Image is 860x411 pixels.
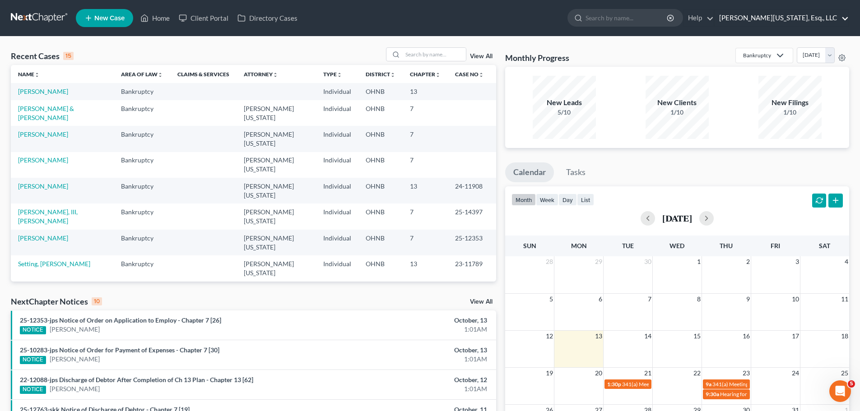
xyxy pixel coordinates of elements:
[337,346,487,355] div: October, 13
[607,381,621,388] span: 1:30p
[622,242,634,249] span: Tue
[586,9,668,26] input: Search by name...
[683,10,714,26] a: Help
[696,256,702,267] span: 1
[643,331,652,342] span: 14
[390,72,395,78] i: unfold_more
[174,10,233,26] a: Client Portal
[745,256,751,267] span: 2
[829,380,851,402] iframe: Intercom live chat
[114,178,170,203] td: Bankruptcy
[470,299,493,305] a: View All
[470,53,493,60] a: View All
[505,52,569,63] h3: Monthly Progress
[358,178,403,203] td: OHNB
[337,72,342,78] i: unfold_more
[237,203,316,229] td: [PERSON_NAME][US_STATE]
[114,282,170,307] td: Bankruptcy
[18,260,90,268] a: Setting, [PERSON_NAME]
[758,97,822,108] div: New Filings
[536,194,558,206] button: week
[545,331,554,342] span: 12
[622,381,739,388] span: 341(a) Meeting of Creditors for [PERSON_NAME]
[114,230,170,255] td: Bankruptcy
[34,72,40,78] i: unfold_more
[94,15,125,22] span: New Case
[18,156,68,164] a: [PERSON_NAME]
[323,71,342,78] a: Typeunfold_more
[448,203,496,229] td: 25-14397
[435,72,441,78] i: unfold_more
[20,386,46,394] div: NOTICE
[170,65,237,83] th: Claims & Services
[237,282,316,307] td: [PERSON_NAME][US_STATE]
[337,316,487,325] div: October, 13
[448,178,496,203] td: 24-11908
[158,72,163,78] i: unfold_more
[742,331,751,342] span: 16
[771,242,780,249] span: Fri
[455,71,484,78] a: Case Nounfold_more
[18,182,68,190] a: [PERSON_NAME]
[549,294,554,305] span: 5
[316,152,358,178] td: Individual
[791,294,800,305] span: 10
[337,325,487,334] div: 1:01AM
[791,331,800,342] span: 17
[505,162,554,182] a: Calendar
[844,256,849,267] span: 4
[706,391,719,397] span: 9:30a
[358,230,403,255] td: OHNB
[18,88,68,95] a: [PERSON_NAME]
[11,51,74,61] div: Recent Cases
[20,346,219,354] a: 25-10283-jps Notice of Order for Payment of Expenses - Chapter 7 [30]
[712,381,829,388] span: 341(a) Meeting of Creditors for [PERSON_NAME]
[403,178,448,203] td: 13
[237,255,316,281] td: [PERSON_NAME][US_STATE]
[758,108,822,117] div: 1/10
[720,391,790,397] span: Hearing for [PERSON_NAME]
[233,10,302,26] a: Directory Cases
[114,152,170,178] td: Bankruptcy
[337,355,487,364] div: 1:01AM
[114,100,170,126] td: Bankruptcy
[720,242,733,249] span: Thu
[646,97,709,108] div: New Clients
[479,72,484,78] i: unfold_more
[237,100,316,126] td: [PERSON_NAME][US_STATE]
[237,126,316,152] td: [PERSON_NAME][US_STATE]
[403,126,448,152] td: 7
[114,255,170,281] td: Bankruptcy
[337,384,487,393] div: 1:01AM
[848,380,855,388] span: 5
[244,71,278,78] a: Attorneyunfold_more
[337,375,487,384] div: October, 12
[358,203,403,229] td: OHNB
[511,194,536,206] button: month
[20,316,221,324] a: 25-12353-jps Notice of Order on Application to Employ - Chapter 7 [26]
[18,234,68,242] a: [PERSON_NAME]
[18,71,40,78] a: Nameunfold_more
[92,297,102,305] div: 10
[11,296,102,307] div: NextChapter Notices
[273,72,278,78] i: unfold_more
[577,194,594,206] button: list
[403,100,448,126] td: 7
[18,208,78,225] a: [PERSON_NAME], III, [PERSON_NAME]
[448,282,496,307] td: 25-13430-skk
[558,194,577,206] button: day
[795,256,800,267] span: 3
[403,83,448,100] td: 13
[20,376,253,383] a: 22-12088-jps Discharge of Debtor After Completion of Ch 13 Plan - Chapter 13 [62]
[18,130,68,138] a: [PERSON_NAME]
[316,83,358,100] td: Individual
[545,256,554,267] span: 28
[358,100,403,126] td: OHNB
[403,152,448,178] td: 7
[403,203,448,229] td: 7
[791,368,800,379] span: 24
[136,10,174,26] a: Home
[403,48,466,61] input: Search by name...
[20,356,46,364] div: NOTICE
[18,105,74,121] a: [PERSON_NAME] & [PERSON_NAME]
